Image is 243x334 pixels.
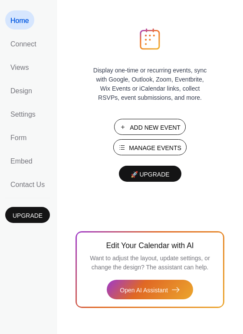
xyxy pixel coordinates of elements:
button: 🚀 Upgrade [119,166,181,182]
a: Design [5,81,37,100]
span: Open AI Assistant [120,286,168,295]
img: logo_icon.svg [140,28,160,50]
button: Open AI Assistant [107,280,193,299]
span: Connect [10,37,36,51]
span: Home [10,14,29,28]
span: Settings [10,108,36,121]
span: Contact Us [10,178,45,192]
button: Manage Events [113,139,187,155]
a: Home [5,10,34,29]
a: Views [5,57,34,76]
button: Add New Event [114,119,186,135]
span: Display one-time or recurring events, sync with Google, Outlook, Zoom, Eventbrite, Wix Events or ... [92,66,209,102]
span: Upgrade [13,211,43,220]
span: Views [10,61,29,75]
span: Embed [10,154,33,168]
a: Settings [5,104,41,123]
span: Edit Your Calendar with AI [106,239,194,252]
span: 🚀 Upgrade [124,171,176,178]
span: Form [10,131,26,145]
a: Connect [5,34,42,53]
a: Embed [5,151,38,170]
a: Form [5,128,32,147]
span: Want to adjust the layout, update settings, or change the design? The assistant can help. [90,255,210,271]
span: Design [10,84,32,98]
a: Contact Us [5,174,50,193]
span: Add New Event [130,123,181,132]
span: Manage Events [129,144,181,153]
button: Upgrade [5,207,50,223]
